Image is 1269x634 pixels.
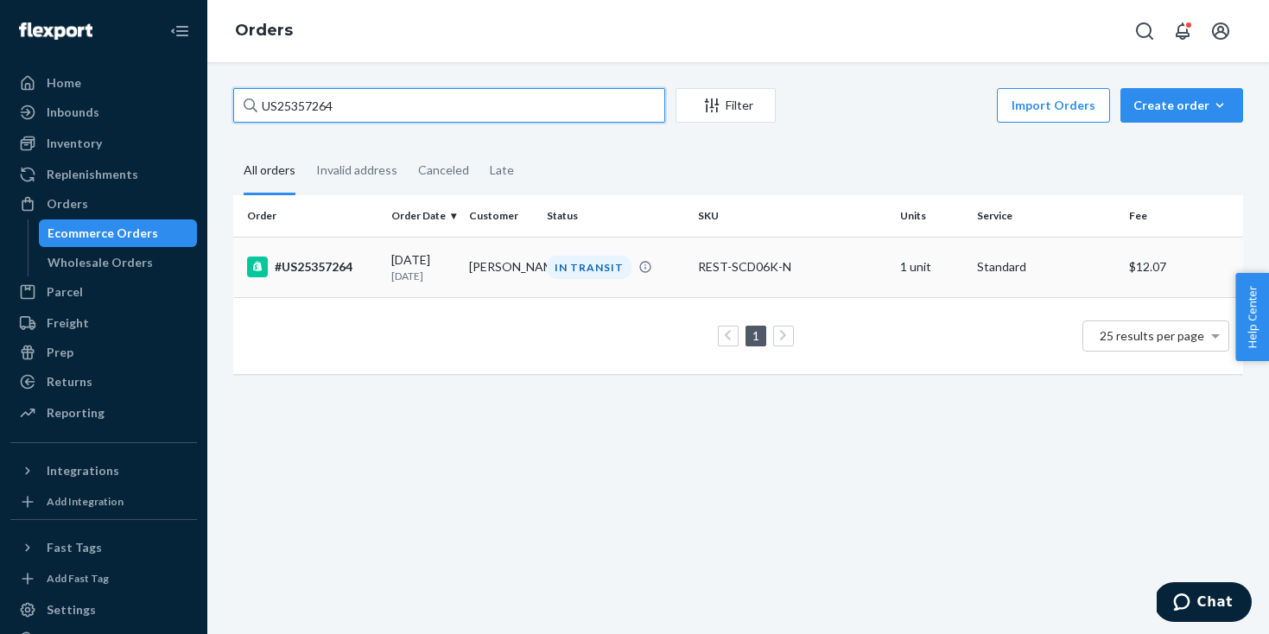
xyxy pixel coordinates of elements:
[47,373,92,390] div: Returns
[47,283,83,301] div: Parcel
[1157,582,1252,625] iframe: Opens a widget where you can chat to one of our agents
[47,404,105,422] div: Reporting
[893,237,971,297] td: 1 unit
[391,251,455,283] div: [DATE]
[10,457,197,485] button: Integrations
[1100,328,1204,343] span: 25 results per page
[47,166,138,183] div: Replenishments
[221,6,307,56] ol: breadcrumbs
[162,14,197,48] button: Close Navigation
[997,88,1110,123] button: Import Orders
[1203,14,1238,48] button: Open account menu
[47,74,81,92] div: Home
[10,399,197,427] a: Reporting
[691,195,893,237] th: SKU
[47,494,124,509] div: Add Integration
[1133,97,1230,114] div: Create order
[749,328,763,343] a: Page 1 is your current page
[233,88,665,123] input: Search orders
[39,219,198,247] a: Ecommerce Orders
[47,104,99,121] div: Inbounds
[47,462,119,479] div: Integrations
[1120,88,1243,123] button: Create order
[1122,195,1243,237] th: Fee
[698,258,886,276] div: REST-SCD06K-N
[47,344,73,361] div: Prep
[1235,273,1269,361] button: Help Center
[676,88,776,123] button: Filter
[676,97,775,114] div: Filter
[10,69,197,97] a: Home
[244,148,295,195] div: All orders
[47,314,89,332] div: Freight
[462,237,540,297] td: [PERSON_NAME]
[547,256,631,279] div: IN TRANSIT
[47,571,109,586] div: Add Fast Tag
[47,539,102,556] div: Fast Tags
[10,491,197,512] a: Add Integration
[233,195,384,237] th: Order
[316,148,397,193] div: Invalid address
[247,257,378,277] div: #US25357264
[1165,14,1200,48] button: Open notifications
[977,258,1114,276] p: Standard
[10,596,197,624] a: Settings
[893,195,971,237] th: Units
[970,195,1121,237] th: Service
[469,208,533,223] div: Customer
[10,534,197,561] button: Fast Tags
[48,254,153,271] div: Wholesale Orders
[10,568,197,589] a: Add Fast Tag
[490,148,514,193] div: Late
[10,309,197,337] a: Freight
[10,161,197,188] a: Replenishments
[39,249,198,276] a: Wholesale Orders
[47,601,96,618] div: Settings
[10,278,197,306] a: Parcel
[47,135,102,152] div: Inventory
[418,148,469,193] div: Canceled
[10,130,197,157] a: Inventory
[10,368,197,396] a: Returns
[384,195,462,237] th: Order Date
[10,190,197,218] a: Orders
[235,21,293,40] a: Orders
[19,22,92,40] img: Flexport logo
[1122,237,1243,297] td: $12.07
[1127,14,1162,48] button: Open Search Box
[391,269,455,283] p: [DATE]
[540,195,691,237] th: Status
[10,339,197,366] a: Prep
[48,225,158,242] div: Ecommerce Orders
[10,98,197,126] a: Inbounds
[47,195,88,212] div: Orders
